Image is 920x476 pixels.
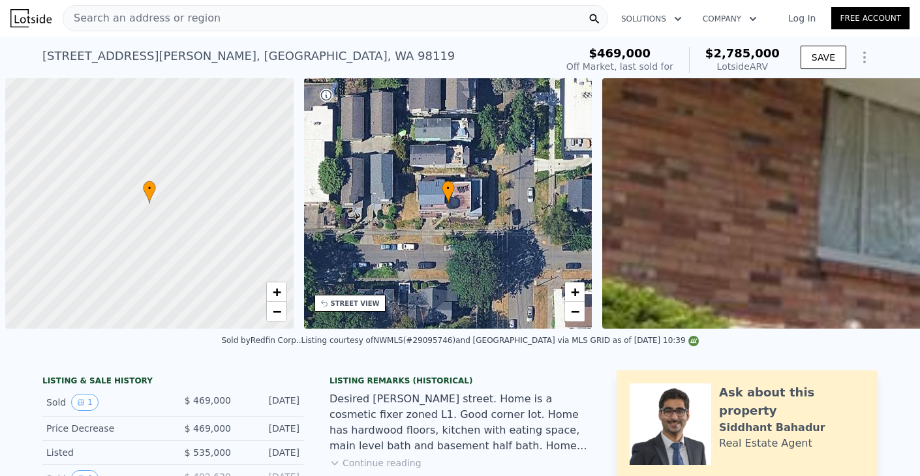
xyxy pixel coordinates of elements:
img: NWMLS Logo [688,336,699,346]
div: Off Market, last sold for [566,60,673,73]
button: View historical data [71,394,99,411]
div: • [143,181,156,203]
div: Sold by Redfin Corp. . [221,336,301,345]
div: Real Estate Agent [719,436,812,451]
button: Continue reading [330,456,422,469]
span: Search an address or region [63,10,221,26]
span: − [272,303,281,320]
span: $ 469,000 [185,395,231,406]
div: Sold [46,394,162,411]
button: Company [692,7,767,31]
div: [STREET_ADDRESS][PERSON_NAME] , [GEOGRAPHIC_DATA] , WA 98119 [42,47,455,65]
div: [DATE] [241,394,299,411]
span: $ 535,000 [185,447,231,458]
span: $ 469,000 [185,423,231,434]
span: $2,785,000 [705,46,780,60]
button: Show Options [851,44,878,70]
div: Desired [PERSON_NAME] street. Home is a cosmetic fixer zoned L1. Good corner lot. Home has hardwo... [330,391,590,454]
div: Price Decrease [46,422,162,435]
div: Ask about this property [719,383,865,420]
div: Lotside ARV [705,60,780,73]
div: [DATE] [241,422,299,435]
div: LISTING & SALE HISTORY [42,376,303,389]
a: Zoom out [565,302,585,321]
div: Listing courtesy of NWMLS (#29095746) and [GEOGRAPHIC_DATA] via MLS GRID as of [DATE] 10:39 [301,336,699,345]
button: SAVE [801,46,846,69]
button: Solutions [611,7,692,31]
a: Zoom out [267,302,286,321]
span: $469,000 [589,46,651,60]
div: Siddhant Bahadur [719,420,825,436]
div: STREET VIEW [331,299,380,308]
div: Listed [46,446,162,459]
span: + [272,284,281,300]
span: − [571,303,579,320]
a: Free Account [831,7,910,29]
span: • [442,183,455,194]
a: Log In [773,12,831,25]
span: + [571,284,579,300]
div: Listing Remarks (Historical) [330,376,590,386]
span: • [143,183,156,194]
a: Zoom in [267,282,286,302]
div: [DATE] [241,446,299,459]
div: • [442,181,455,203]
a: Zoom in [565,282,585,302]
img: Lotside [10,9,52,27]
